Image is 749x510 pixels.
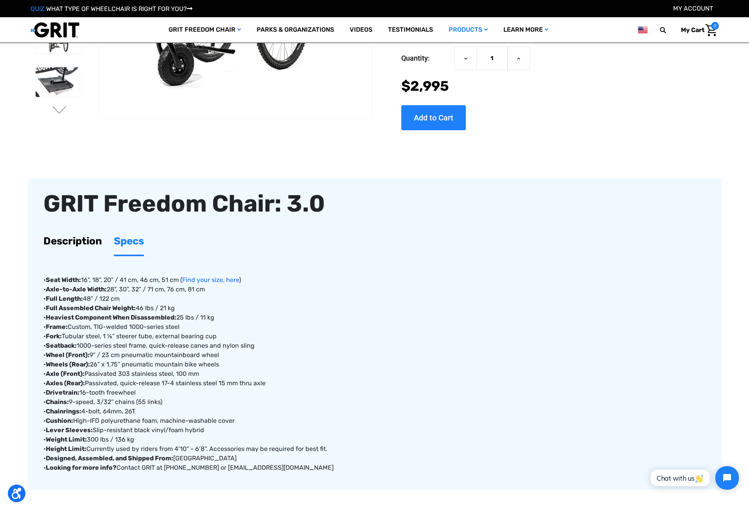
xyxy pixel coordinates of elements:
a: Cart with 0 items [675,22,719,38]
strong: Heaviest Component When Disassembled: [46,314,176,321]
strong: Chains: [46,398,69,406]
strong: Weight Limit: [46,436,87,443]
div: GRIT Freedom Chair: 3.0 [43,186,706,221]
a: Videos [342,17,380,43]
span: $2,995 [401,78,449,94]
a: Testimonials [380,17,441,43]
a: Find your size, here [182,276,239,284]
strong: Seat Width: [46,276,81,284]
strong: Full Assembled Chair Weight: [46,304,136,312]
img: us.png [638,25,647,35]
iframe: Tidio Chat [642,460,745,496]
div: • 16”, 18”, 20” / 41 cm, 46 cm, 51 cm ( ) • 28”, 30”, 32” / 71 cm, 76 cm, 81 cm • 48” / 122 cm • ... [43,257,706,472]
a: Learn More [496,17,556,43]
strong: Full Length: [46,295,83,302]
strong: Designed, Assembled, and Shipped From: [46,454,173,462]
strong: Lever Sleeves: [46,426,93,434]
strong: Axles (Rear): [46,379,85,387]
strong: Frame: [46,323,68,330]
strong: Looking for more info? [46,464,117,471]
span: My Cart [681,26,704,34]
label: Quantity: [401,46,451,70]
a: Account [673,5,713,12]
img: GRIT Freedom Chair: 3.0 [36,67,80,97]
a: QUIZ:WHAT TYPE OF WHEELCHAIR IS RIGHT FOR YOU? [31,5,192,13]
strong: Fork: [46,332,62,340]
a: Description [43,228,102,255]
a: Parks & Organizations [249,17,342,43]
input: Search [663,22,675,38]
img: GRIT All-Terrain Wheelchair and Mobility Equipment [31,22,79,38]
a: GRIT Freedom Chair [161,17,249,43]
strong: Wheel (Front): [46,351,90,359]
a: Products [441,17,496,43]
strong: Axle-to-Axle Width: [46,286,107,293]
span: QUIZ: [31,5,46,13]
strong: Wheels (Rear): [46,361,90,368]
img: Cart [706,24,717,36]
button: Go to slide 2 of 3 [51,106,68,115]
input: Add to Cart [401,105,466,130]
strong: Cushion: [46,417,73,424]
strong: Seatback: [46,342,77,349]
a: Specs [114,228,144,255]
strong: Drivetrain: [46,389,79,396]
strong: Axle (Front): [46,370,84,377]
strong: Chainrings: [46,408,81,415]
span: 0 [711,22,719,30]
strong: Height Limit: [46,445,86,453]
